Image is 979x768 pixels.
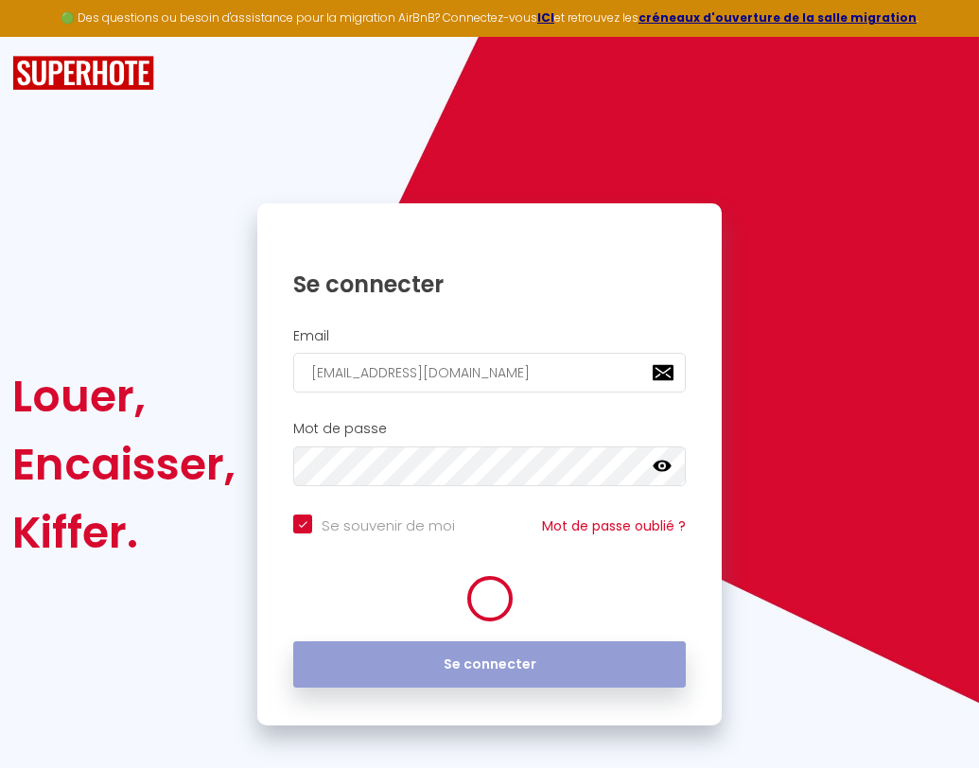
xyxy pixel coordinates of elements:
div: Kiffer. [12,498,236,567]
a: créneaux d'ouverture de la salle migration [638,9,917,26]
h2: Mot de passe [293,421,686,437]
div: Encaisser, [12,430,236,498]
div: Louer, [12,362,236,430]
a: Mot de passe oublié ? [542,516,686,535]
button: Ouvrir le widget de chat LiveChat [15,8,72,64]
img: SuperHote logo [12,56,154,91]
h1: Se connecter [293,270,686,299]
h2: Email [293,328,686,344]
input: Ton Email [293,353,686,393]
a: ICI [537,9,554,26]
button: Se connecter [293,641,686,689]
